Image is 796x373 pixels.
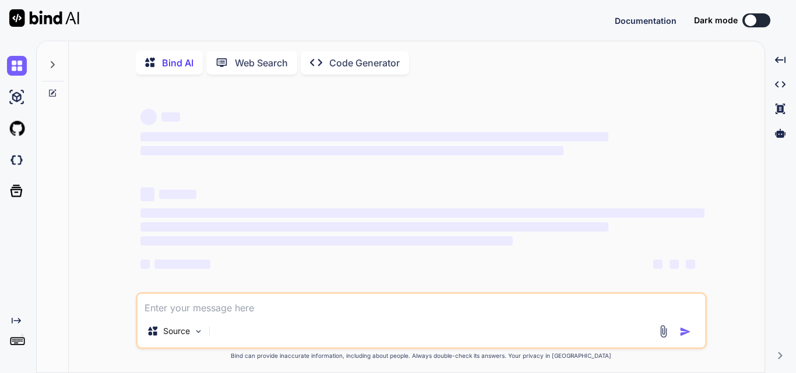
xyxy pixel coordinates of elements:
p: Bind AI [162,56,193,70]
span: ‌ [161,112,180,122]
img: Bind AI [9,9,79,27]
span: ‌ [140,187,154,201]
img: chat [7,56,27,76]
span: ‌ [140,260,150,269]
span: ‌ [670,260,679,269]
span: ‌ [140,132,608,141]
span: ‌ [140,208,705,218]
img: githubLight [7,119,27,138]
p: Web Search [235,56,288,70]
p: Bind can provide inaccurate information, including about people. Always double-check its answers.... [136,351,707,360]
span: Documentation [615,16,677,26]
span: ‌ [154,260,210,269]
p: Code Generator [329,56,400,70]
span: ‌ [686,260,695,269]
img: darkCloudIdeIcon [7,150,27,170]
p: Source [163,325,190,337]
span: ‌ [159,190,196,199]
img: Pick Models [193,326,203,336]
span: ‌ [140,109,157,125]
span: ‌ [140,222,608,232]
img: ai-studio [7,87,27,107]
span: ‌ [653,260,663,269]
span: ‌ [140,236,513,246]
span: Dark mode [694,15,738,26]
button: Documentation [615,15,677,27]
img: attachment [657,325,670,338]
span: ‌ [140,146,563,155]
img: icon [679,326,691,338]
